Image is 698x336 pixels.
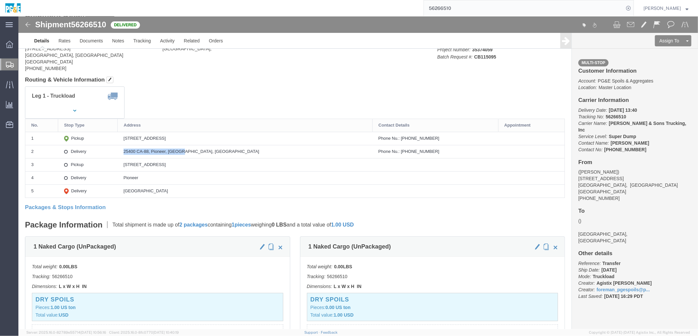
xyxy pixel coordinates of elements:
[26,330,106,334] span: Server: 2025.16.0-82789e55714
[153,330,179,334] span: [DATE] 10:40:19
[643,5,681,12] span: Evelyn Angel
[321,330,337,334] a: Feedback
[304,330,321,334] a: Support
[18,16,698,329] iframe: FS Legacy Container
[81,330,106,334] span: [DATE] 10:56:16
[643,4,689,12] button: [PERSON_NAME]
[424,0,624,16] input: Search for shipment number, reference number
[589,330,690,335] span: Copyright © [DATE]-[DATE] Agistix Inc., All Rights Reserved
[5,3,21,13] img: logo
[109,330,179,334] span: Client: 2025.16.0-8fc0770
